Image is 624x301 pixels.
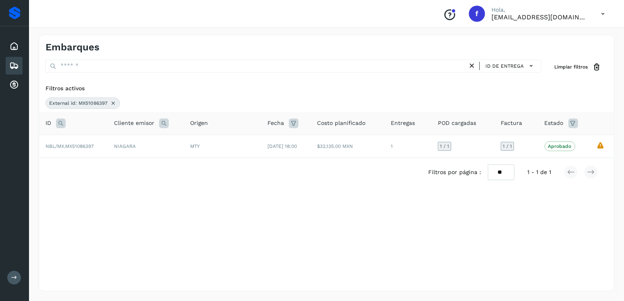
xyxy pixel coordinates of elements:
[548,143,572,149] p: Aprobado
[527,168,551,176] span: 1 - 1 de 1
[49,100,108,107] span: External id: MX51086397
[501,119,522,127] span: Factura
[429,168,481,176] span: Filtros por página :
[384,135,431,158] td: 1
[6,76,23,94] div: Cuentas por cobrar
[190,143,200,149] span: MTY
[190,119,208,127] span: Origen
[548,60,607,75] button: Limpiar filtros
[46,42,100,53] h4: Embarques
[438,119,476,127] span: POD cargadas
[6,57,23,75] div: Embarques
[554,63,588,71] span: Limpiar filtros
[267,119,284,127] span: Fecha
[545,119,564,127] span: Estado
[46,84,607,93] div: Filtros activos
[391,119,415,127] span: Entregas
[311,135,385,158] td: $32,135.00 MXN
[317,119,365,127] span: Costo planificado
[6,37,23,55] div: Inicio
[485,62,524,70] span: ID de entrega
[46,98,120,109] div: External id: MX51086397
[46,143,94,149] span: NBL/MX.MX51086397
[503,144,512,149] span: 1 / 1
[491,13,588,21] p: facturacion@protransport.com.mx
[491,6,588,13] p: Hola,
[114,119,154,127] span: Cliente emisor
[267,143,297,149] span: [DATE] 18:00
[108,135,183,158] td: NIAGARA
[440,144,449,149] span: 1 / 1
[483,60,538,72] button: ID de entrega
[46,119,51,127] span: ID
